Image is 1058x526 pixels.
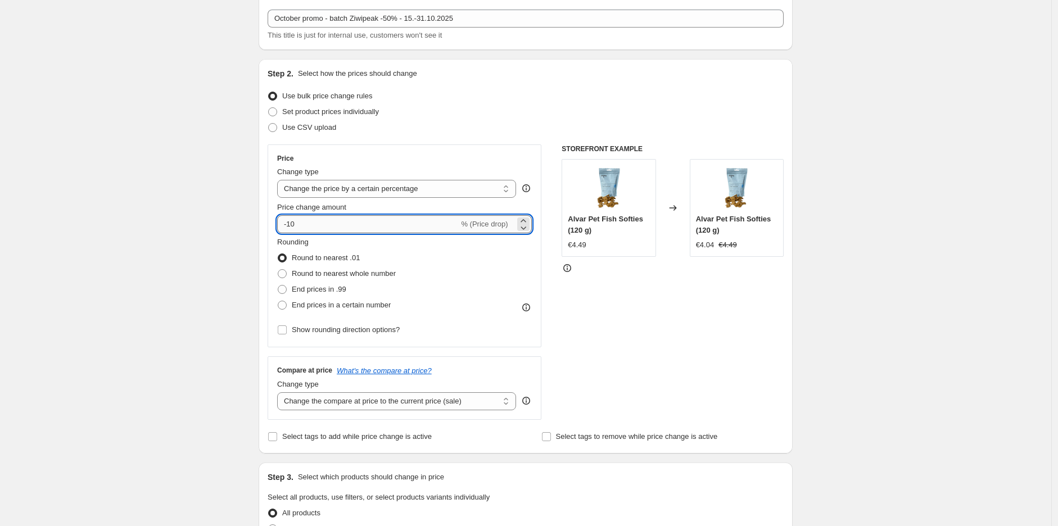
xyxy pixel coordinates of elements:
span: All products [282,509,320,517]
span: Use bulk price change rules [282,92,372,100]
img: chicken_softies_square-1_80x.png [714,165,759,210]
span: End prices in a certain number [292,301,391,309]
div: help [521,183,532,194]
h2: Step 3. [268,471,293,483]
input: 30% off holiday sale [268,10,784,28]
span: Alvar Pet Fish Softies (120 g) [568,215,643,234]
button: What's the compare at price? [337,366,432,375]
p: Select which products should change in price [298,471,444,483]
span: Select all products, use filters, or select products variants individually [268,493,490,501]
span: Round to nearest .01 [292,253,360,262]
span: Select tags to add while price change is active [282,432,432,441]
span: Set product prices individually [282,107,379,116]
span: Use CSV upload [282,123,336,131]
span: Select tags to remove while price change is active [556,432,718,441]
span: Change type [277,167,319,176]
input: -15 [277,215,459,233]
strike: €4.49 [718,239,737,251]
div: €4.04 [696,239,715,251]
img: chicken_softies_square-1_80x.png [586,165,631,210]
div: €4.49 [568,239,586,251]
span: Price change amount [277,203,346,211]
span: Show rounding direction options? [292,325,400,334]
span: Round to nearest whole number [292,269,396,278]
span: % (Price drop) [461,220,508,228]
span: Change type [277,380,319,388]
h2: Step 2. [268,68,293,79]
span: Alvar Pet Fish Softies (120 g) [696,215,771,234]
p: Select how the prices should change [298,68,417,79]
h6: STOREFRONT EXAMPLE [562,144,784,153]
span: End prices in .99 [292,285,346,293]
span: Rounding [277,238,309,246]
h3: Price [277,154,293,163]
h3: Compare at price [277,366,332,375]
div: help [521,395,532,406]
span: This title is just for internal use, customers won't see it [268,31,442,39]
